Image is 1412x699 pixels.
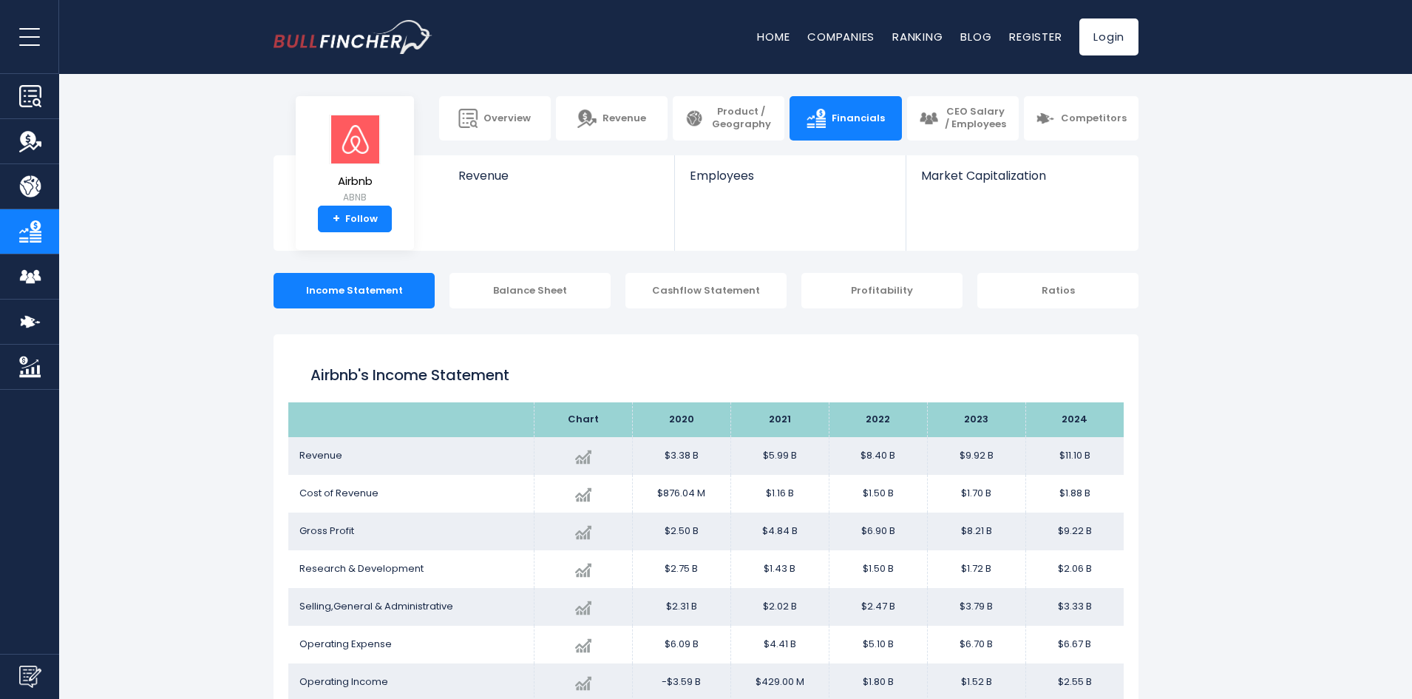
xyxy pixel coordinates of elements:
td: $3.33 B [1025,588,1124,626]
td: $2.06 B [1025,550,1124,588]
strong: + [333,212,340,226]
span: Gross Profit [299,524,354,538]
a: CEO Salary / Employees [907,96,1019,141]
th: Chart [534,402,632,437]
td: $3.79 B [927,588,1025,626]
td: $6.67 B [1025,626,1124,663]
a: Login [1079,18,1138,55]
small: ABNB [329,191,381,204]
td: $1.43 B [730,550,829,588]
td: $1.72 B [927,550,1025,588]
td: $4.41 B [730,626,829,663]
span: Revenue [603,112,646,125]
td: $1.16 B [730,475,829,513]
div: Income Statement [274,273,435,308]
span: Operating Income [299,675,388,689]
div: Balance Sheet [449,273,611,308]
td: $5.99 B [730,437,829,475]
td: $8.40 B [829,437,927,475]
a: Airbnb ABNB [328,114,381,206]
th: 2024 [1025,402,1124,437]
td: $1.88 B [1025,475,1124,513]
td: $2.47 B [829,588,927,626]
td: $1.50 B [829,550,927,588]
span: Revenue [458,169,660,183]
td: $3.38 B [632,437,730,475]
span: Financials [832,112,885,125]
span: Employees [690,169,890,183]
a: Product / Geography [673,96,784,141]
td: $11.10 B [1025,437,1124,475]
td: $5.10 B [829,626,927,663]
td: $1.50 B [829,475,927,513]
th: 2023 [927,402,1025,437]
td: $2.02 B [730,588,829,626]
div: Ratios [977,273,1138,308]
span: Market Capitalization [921,169,1122,183]
a: Financials [790,96,901,141]
a: Revenue [444,155,675,208]
td: $9.92 B [927,437,1025,475]
img: bullfincher logo [274,20,432,54]
td: $4.84 B [730,513,829,550]
a: Companies [807,29,875,44]
a: +Follow [318,206,392,232]
td: $2.31 B [632,588,730,626]
div: Profitability [801,273,963,308]
span: Operating Expense [299,637,392,651]
span: CEO Salary / Employees [944,106,1007,131]
span: Overview [483,112,531,125]
span: Airbnb [329,175,381,188]
td: $1.70 B [927,475,1025,513]
a: Go to homepage [274,20,432,54]
a: Revenue [556,96,668,141]
td: $6.90 B [829,513,927,550]
span: Product / Geography [710,106,773,131]
td: $9.22 B [1025,513,1124,550]
td: $8.21 B [927,513,1025,550]
span: Revenue [299,448,342,462]
span: Research & Development [299,561,424,575]
h1: Airbnb's Income Statement [310,364,1102,386]
a: Register [1009,29,1062,44]
td: $2.50 B [632,513,730,550]
a: Blog [960,29,991,44]
span: Selling,General & Administrative [299,599,453,613]
span: Competitors [1061,112,1127,125]
span: Cost of Revenue [299,486,379,500]
th: 2020 [632,402,730,437]
th: 2021 [730,402,829,437]
td: $876.04 M [632,475,730,513]
td: $2.75 B [632,550,730,588]
td: $6.09 B [632,626,730,663]
a: Home [757,29,790,44]
a: Market Capitalization [906,155,1137,208]
div: Cashflow Statement [625,273,787,308]
th: 2022 [829,402,927,437]
a: Ranking [892,29,943,44]
a: Overview [439,96,551,141]
td: $6.70 B [927,626,1025,663]
a: Employees [675,155,905,208]
a: Competitors [1024,96,1138,141]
